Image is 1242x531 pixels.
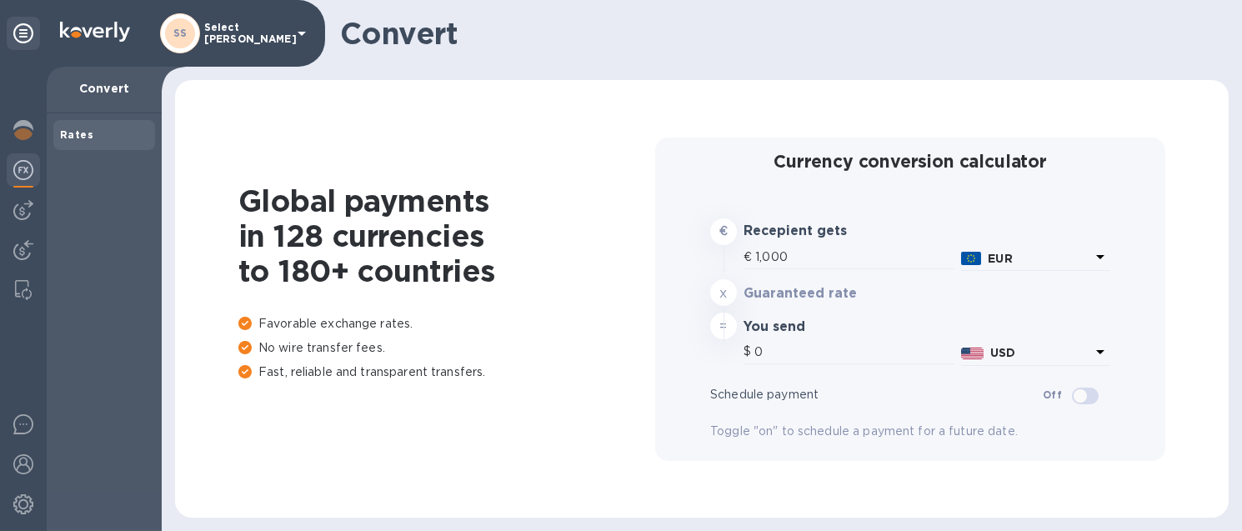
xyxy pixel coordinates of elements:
[1043,388,1062,401] b: Off
[13,160,33,180] img: Foreign exchange
[710,313,737,339] div: =
[238,339,655,357] p: No wire transfer fees.
[744,245,755,270] div: €
[744,319,906,335] h3: You send
[754,339,954,364] input: Amount
[7,17,40,50] div: Unpin categories
[719,224,728,238] strong: €
[60,128,93,141] b: Rates
[710,279,737,306] div: x
[340,16,1215,51] h1: Convert
[710,151,1110,172] h2: Currency conversion calculator
[744,339,754,364] div: $
[990,346,1015,359] b: USD
[710,423,1110,440] p: Toggle "on" to schedule a payment for a future date.
[238,183,655,288] h1: Global payments in 128 currencies to 180+ countries
[60,22,130,42] img: Logo
[173,27,188,39] b: SS
[744,286,906,302] h3: Guaranteed rate
[60,80,148,97] p: Convert
[238,315,655,333] p: Favorable exchange rates.
[204,22,288,45] p: Select [PERSON_NAME]
[755,245,954,270] input: Amount
[744,223,906,239] h3: Recepient gets
[710,386,1043,403] p: Schedule payment
[961,348,984,359] img: USD
[988,252,1012,265] b: EUR
[238,363,655,381] p: Fast, reliable and transparent transfers.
